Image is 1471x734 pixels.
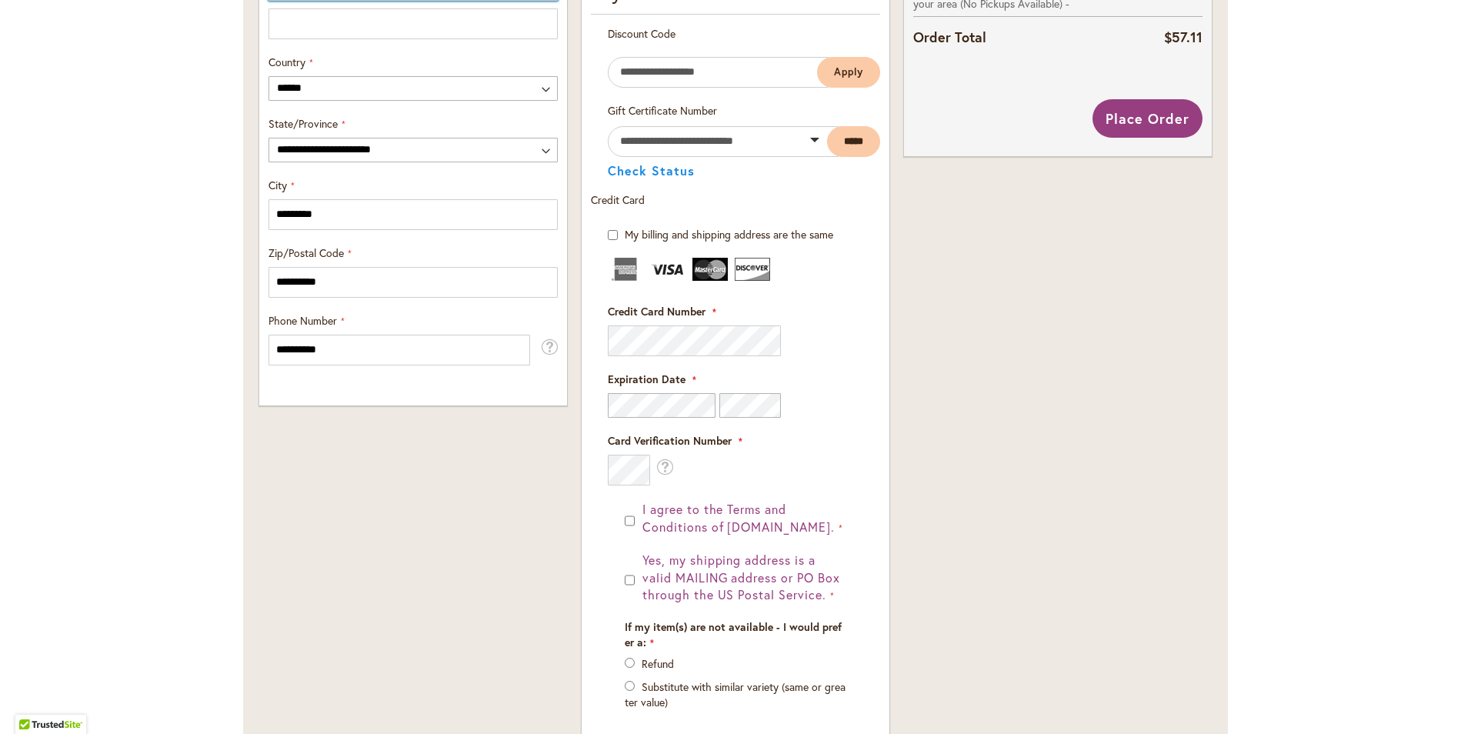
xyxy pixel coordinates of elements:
[269,178,287,192] span: City
[913,25,986,48] strong: Order Total
[625,227,833,242] span: My billing and shipping address are the same
[642,501,835,535] span: I agree to the Terms and Conditions of [DOMAIN_NAME].
[269,245,344,260] span: Zip/Postal Code
[1164,28,1202,46] span: $57.11
[608,433,732,448] span: Card Verification Number
[608,26,675,41] span: Discount Code
[269,116,338,131] span: State/Province
[642,656,674,671] label: Refund
[650,258,685,281] img: Visa
[608,304,705,319] span: Credit Card Number
[608,165,695,177] button: Check Status
[834,65,863,78] span: Apply
[608,103,717,118] span: Gift Certificate Number
[735,258,770,281] img: Discover
[591,192,645,207] span: Credit Card
[1106,109,1189,128] span: Place Order
[625,679,846,709] label: Substitute with similar variety (same or greater value)
[692,258,728,281] img: MasterCard
[608,258,643,281] img: American Express
[642,552,840,603] span: Yes, my shipping address is a valid MAILING address or PO Box through the US Postal Service.
[625,619,842,649] span: If my item(s) are not available - I would prefer a:
[608,372,685,386] span: Expiration Date
[1092,99,1202,138] button: Place Order
[269,55,305,69] span: Country
[817,57,880,88] button: Apply
[12,679,55,722] iframe: Launch Accessibility Center
[269,313,337,328] span: Phone Number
